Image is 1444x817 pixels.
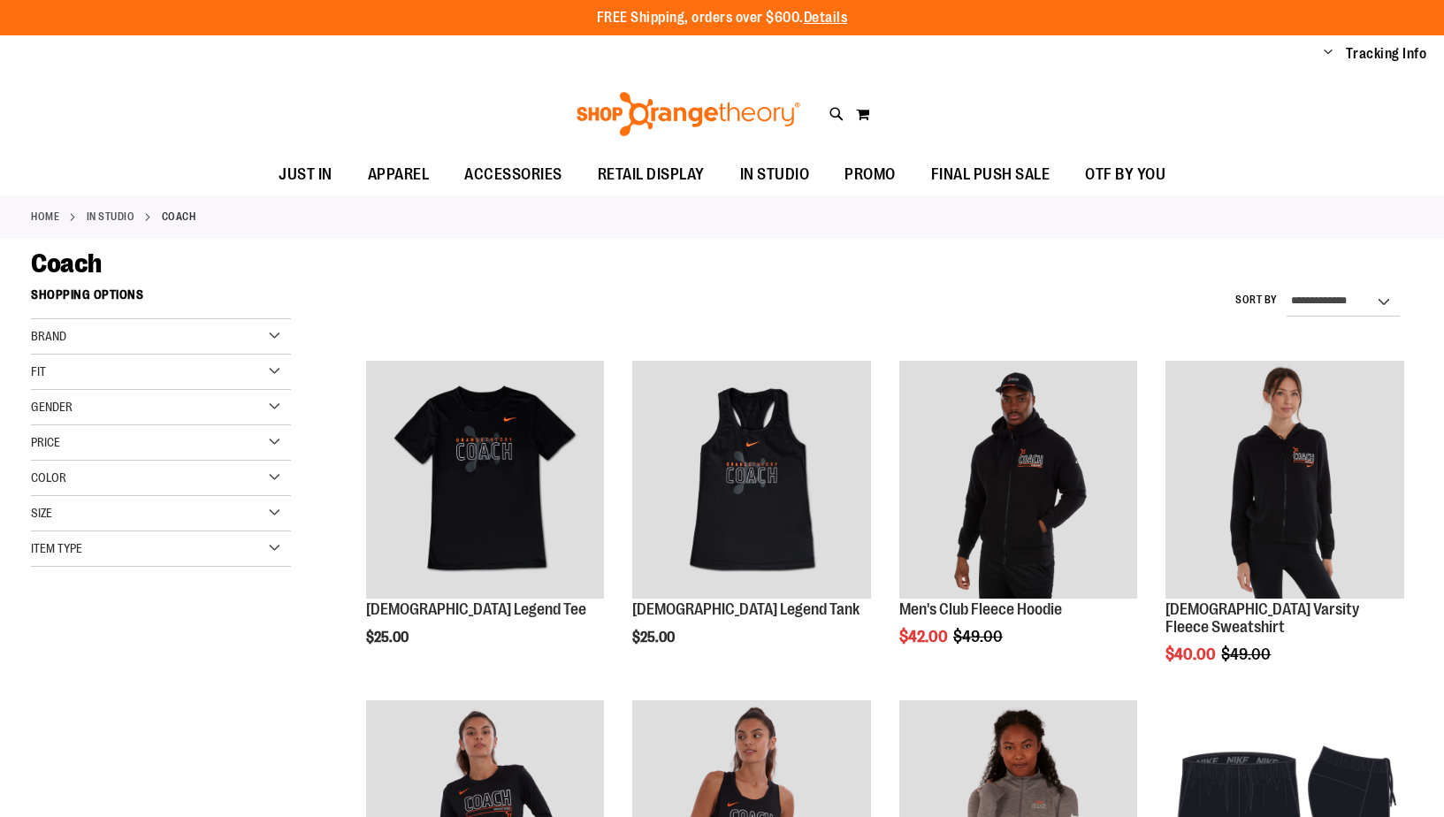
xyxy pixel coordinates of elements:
span: $49.00 [1221,645,1273,663]
span: OTF BY YOU [1085,155,1165,195]
div: Brand [31,319,291,355]
a: OTF BY YOU [1067,155,1183,195]
label: Sort By [1235,293,1278,308]
span: ACCESSORIES [464,155,562,195]
span: $49.00 [953,628,1005,645]
div: Gender [31,390,291,425]
span: Fit [31,364,46,378]
a: OTF Mens Coach FA22 Club Fleece Full Zip - Black primary image [899,361,1137,601]
a: OTF Ladies Coach FA23 Legend Tank - Black primary image [632,361,870,601]
span: $42.00 [899,628,951,645]
strong: Shopping Options [31,279,291,319]
div: product [890,352,1146,691]
span: Gender [31,400,73,414]
a: IN STUDIO [87,209,135,225]
span: FINAL PUSH SALE [931,155,1051,195]
a: JUST IN [261,155,350,195]
a: RETAIL DISPLAY [580,155,722,195]
span: Coach [31,248,102,279]
a: OTF Ladies Coach FA23 Legend SS Tee - Black primary image [366,361,604,601]
img: OTF Ladies Coach FA23 Legend Tank - Black primary image [632,361,870,599]
img: OTF Ladies Coach FA22 Varsity Fleece Full Zip - Black primary image [1165,361,1403,599]
div: Color [31,461,291,496]
a: ACCESSORIES [447,155,580,195]
a: IN STUDIO [722,155,828,195]
span: PROMO [844,155,896,195]
span: Size [31,506,52,520]
span: APPAREL [368,155,430,195]
span: IN STUDIO [740,155,810,195]
a: Home [31,209,59,225]
div: Price [31,425,291,461]
div: product [1157,352,1412,708]
div: product [357,352,613,691]
a: OTF Ladies Coach FA22 Varsity Fleece Full Zip - Black primary image [1165,361,1403,601]
span: $25.00 [366,630,411,645]
span: JUST IN [279,155,332,195]
span: Color [31,470,66,485]
span: RETAIL DISPLAY [598,155,705,195]
a: [DEMOGRAPHIC_DATA] Legend Tee [366,600,586,618]
span: Item Type [31,541,82,555]
img: OTF Ladies Coach FA23 Legend SS Tee - Black primary image [366,361,604,599]
div: Fit [31,355,291,390]
p: FREE Shipping, orders over $600. [597,8,848,28]
div: Size [31,496,291,531]
div: product [623,352,879,691]
a: [DEMOGRAPHIC_DATA] Varsity Fleece Sweatshirt [1165,600,1359,636]
a: Tracking Info [1346,44,1427,64]
a: Details [804,10,848,26]
img: OTF Mens Coach FA22 Club Fleece Full Zip - Black primary image [899,361,1137,599]
span: $25.00 [632,630,677,645]
span: Brand [31,329,66,343]
a: FINAL PUSH SALE [913,155,1068,195]
div: Item Type [31,531,291,567]
a: APPAREL [350,155,447,195]
a: [DEMOGRAPHIC_DATA] Legend Tank [632,600,860,618]
img: Shop Orangetheory [574,92,803,136]
span: $40.00 [1165,645,1219,663]
a: Men's Club Fleece Hoodie [899,600,1062,618]
button: Account menu [1324,45,1333,63]
a: PROMO [827,155,913,195]
span: Price [31,435,60,449]
strong: Coach [162,209,196,225]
